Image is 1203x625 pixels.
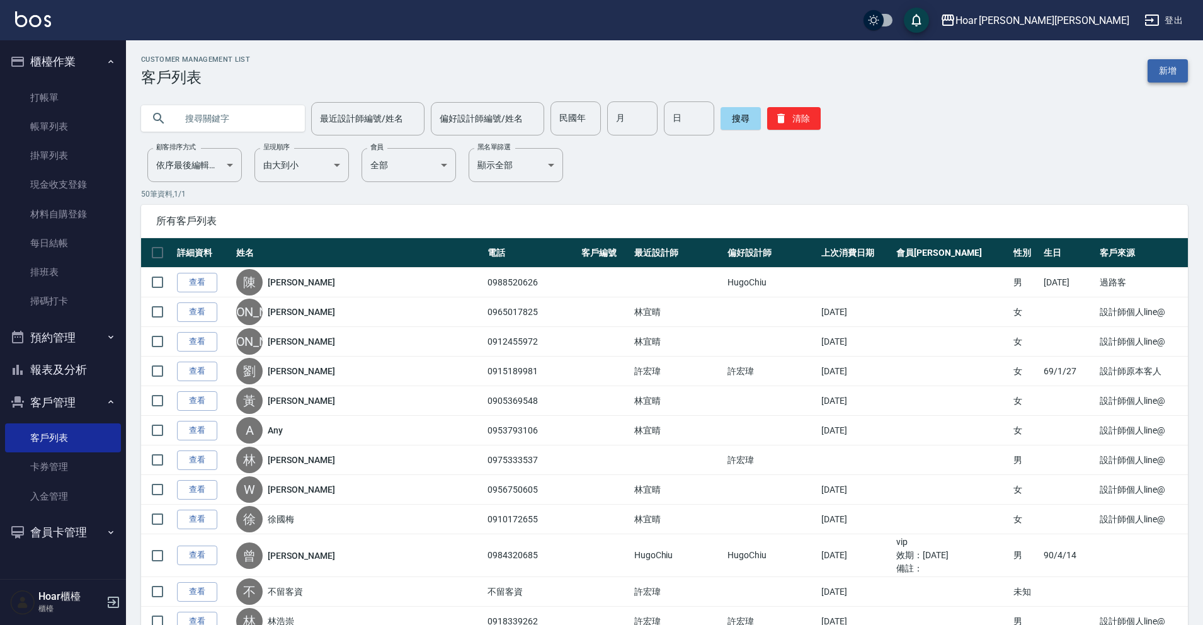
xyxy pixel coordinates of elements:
[631,534,725,577] td: HugoChiu
[578,238,631,268] th: 客戶編號
[5,287,121,316] a: 掃碼打卡
[1097,386,1188,416] td: 設計師個人line@
[177,391,217,411] a: 查看
[5,482,121,511] a: 入金管理
[484,238,578,268] th: 電話
[5,83,121,112] a: 打帳單
[1041,534,1097,577] td: 90/4/14
[5,423,121,452] a: 客戶列表
[1041,238,1097,268] th: 生日
[818,357,894,386] td: [DATE]
[177,582,217,602] a: 查看
[631,416,725,445] td: 林宜晴
[177,302,217,322] a: 查看
[236,328,263,355] div: [PERSON_NAME]
[177,273,217,292] a: 查看
[484,577,578,607] td: 不留客資
[484,445,578,475] td: 0975333537
[1097,297,1188,327] td: 設計師個人line@
[233,238,484,268] th: 姓名
[268,454,334,466] a: [PERSON_NAME]
[1097,238,1188,268] th: 客戶來源
[818,505,894,534] td: [DATE]
[631,577,725,607] td: 許宏瑋
[174,238,233,268] th: 詳細資料
[893,238,1010,268] th: 會員[PERSON_NAME]
[955,13,1129,28] div: Hoar [PERSON_NAME][PERSON_NAME]
[236,358,263,384] div: 劉
[141,69,250,86] h3: 客戶列表
[724,445,818,475] td: 許宏瑋
[818,297,894,327] td: [DATE]
[177,450,217,470] a: 查看
[268,513,294,525] a: 徐國梅
[268,365,334,377] a: [PERSON_NAME]
[1010,268,1041,297] td: 男
[1010,238,1041,268] th: 性別
[631,386,725,416] td: 林宜晴
[1097,445,1188,475] td: 設計師個人line@
[631,357,725,386] td: 許宏瑋
[5,321,121,354] button: 預約管理
[236,476,263,503] div: W
[268,276,334,289] a: [PERSON_NAME]
[484,386,578,416] td: 0905369548
[818,416,894,445] td: [DATE]
[1097,475,1188,505] td: 設計師個人line@
[1097,268,1188,297] td: 過路客
[268,585,303,598] a: 不留客資
[484,475,578,505] td: 0956750605
[38,590,103,603] h5: Hoar櫃檯
[38,603,103,614] p: 櫃檯
[1010,327,1041,357] td: 女
[147,148,242,182] div: 依序最後編輯時間
[818,475,894,505] td: [DATE]
[1148,59,1188,83] a: 新增
[818,386,894,416] td: [DATE]
[5,353,121,386] button: 報表及分析
[5,516,121,549] button: 會員卡管理
[1097,357,1188,386] td: 設計師原本客人
[484,505,578,534] td: 0910172655
[177,546,217,565] a: 查看
[477,142,510,152] label: 黑名單篩選
[10,590,35,615] img: Person
[1010,475,1041,505] td: 女
[724,238,818,268] th: 偏好設計師
[1097,327,1188,357] td: 設計師個人line@
[236,269,263,295] div: 陳
[1010,386,1041,416] td: 女
[484,268,578,297] td: 0988520626
[1010,577,1041,607] td: 未知
[818,577,894,607] td: [DATE]
[5,386,121,419] button: 客戶管理
[818,327,894,357] td: [DATE]
[177,332,217,352] a: 查看
[724,357,818,386] td: 許宏瑋
[1010,357,1041,386] td: 女
[1041,357,1097,386] td: 69/1/27
[268,306,334,318] a: [PERSON_NAME]
[5,200,121,229] a: 材料自購登錄
[177,510,217,529] a: 查看
[631,505,725,534] td: 林宜晴
[236,417,263,444] div: A
[5,45,121,78] button: 櫃檯作業
[818,534,894,577] td: [DATE]
[236,299,263,325] div: [PERSON_NAME]
[484,416,578,445] td: 0953793106
[15,11,51,27] img: Logo
[5,112,121,141] a: 帳單列表
[1097,505,1188,534] td: 設計師個人line@
[176,101,295,135] input: 搜尋關鍵字
[370,142,384,152] label: 會員
[268,394,334,407] a: [PERSON_NAME]
[177,480,217,500] a: 查看
[484,534,578,577] td: 0984320685
[5,452,121,481] a: 卡券管理
[156,142,196,152] label: 顧客排序方式
[5,229,121,258] a: 每日結帳
[362,148,456,182] div: 全部
[236,578,263,605] div: 不
[1097,416,1188,445] td: 設計師個人line@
